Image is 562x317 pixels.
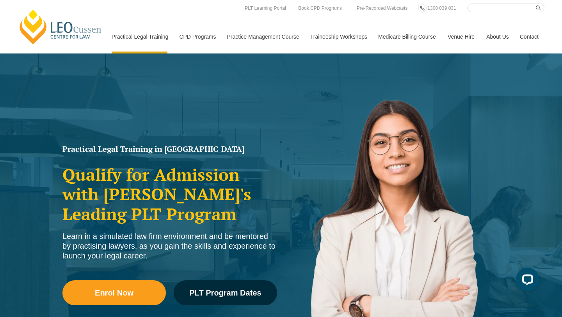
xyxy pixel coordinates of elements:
a: Practical Legal Training [106,20,174,53]
a: Pre-Recorded Webcasts [355,4,410,12]
a: PLT Program Dates [174,280,277,305]
h2: Qualify for Admission with [PERSON_NAME]'s Leading PLT Program [62,165,277,224]
span: Enrol Now [95,289,133,297]
h1: Practical Legal Training in [GEOGRAPHIC_DATA] [62,145,277,153]
a: PLT Learning Portal [243,4,288,12]
a: 1300 039 031 [425,4,458,12]
iframe: LiveChat chat widget [510,265,542,297]
a: [PERSON_NAME] Centre for Law [18,9,104,45]
a: Book CPD Programs [296,4,343,12]
span: PLT Program Dates [189,289,261,297]
a: Contact [514,20,544,53]
a: Venue Hire [442,20,480,53]
a: Traineeship Workshops [304,20,372,53]
a: Practice Management Course [221,20,304,53]
a: CPD Programs [173,20,221,53]
a: About Us [480,20,514,53]
div: Learn in a simulated law firm environment and be mentored by practising lawyers, as you gain the ... [62,232,277,261]
span: 1300 039 031 [427,5,456,11]
a: Enrol Now [62,280,166,305]
a: Medicare Billing Course [372,20,442,53]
